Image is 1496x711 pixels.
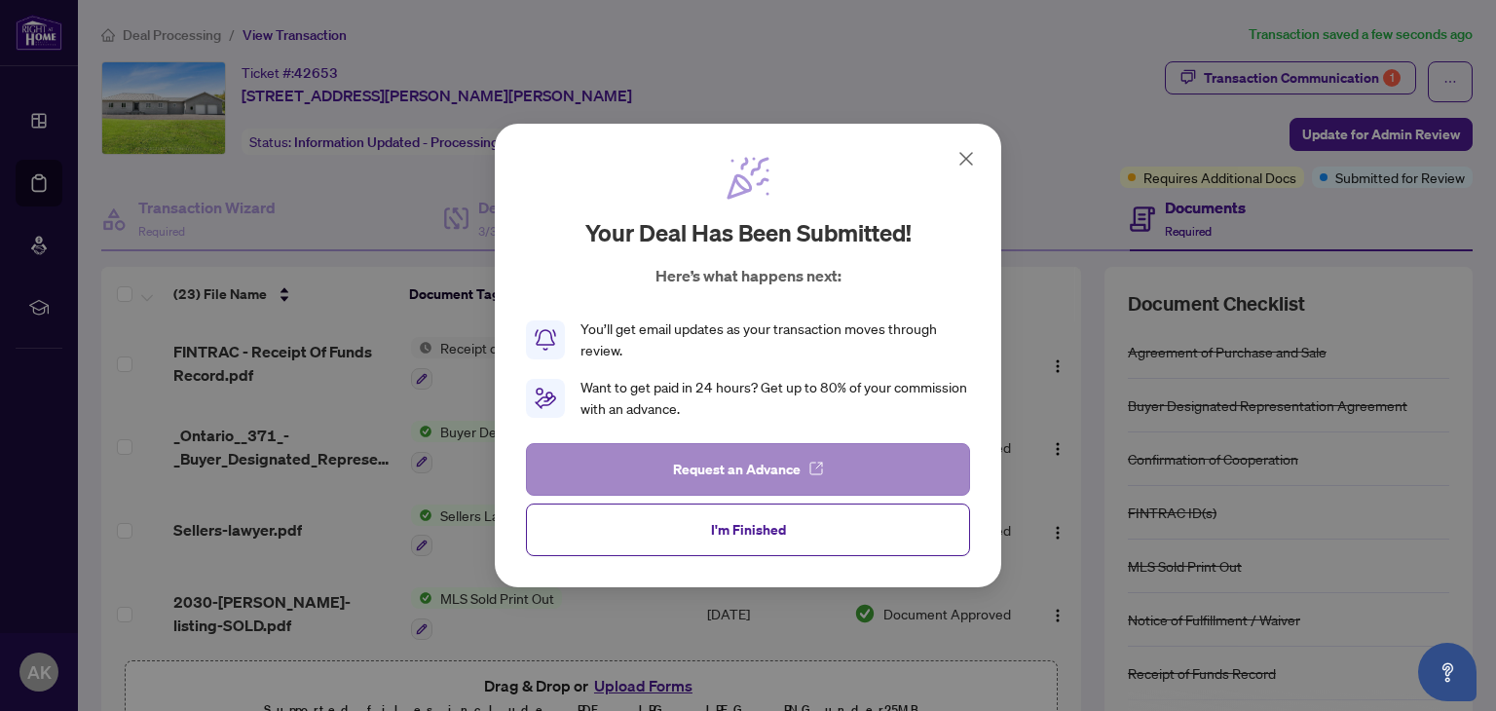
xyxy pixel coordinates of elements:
[1418,643,1477,701] button: Open asap
[585,217,912,248] h2: Your deal has been submitted!
[526,504,970,556] button: I'm Finished
[526,443,970,496] button: Request an Advance
[580,318,970,361] div: You’ll get email updates as your transaction moves through review.
[673,454,801,485] span: Request an Advance
[711,514,786,545] span: I'm Finished
[580,377,970,420] div: Want to get paid in 24 hours? Get up to 80% of your commission with an advance.
[655,264,841,287] p: Here’s what happens next:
